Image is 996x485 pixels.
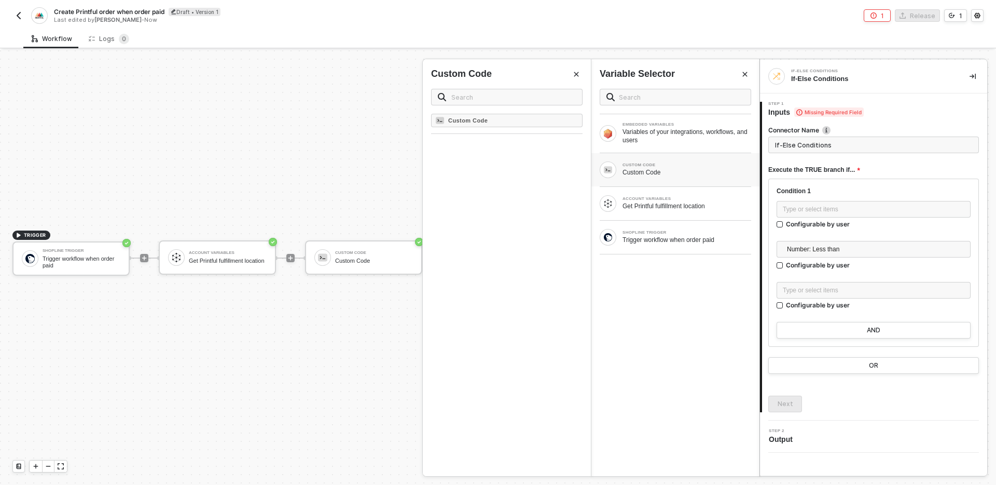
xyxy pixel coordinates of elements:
[768,396,802,412] button: Next
[32,35,72,43] div: Workflow
[35,11,44,20] img: integration-icon
[794,107,864,117] span: Missing Required Field
[169,8,220,16] div: Draft • Version 1
[33,463,39,469] span: icon-play
[739,68,751,80] button: Close
[15,11,23,20] img: back
[54,7,164,16] span: Create Printful order when order paid
[94,16,142,23] span: [PERSON_NAME]
[777,322,971,339] button: AND
[791,74,953,84] div: If-Else Conditions
[822,126,831,134] img: icon-info
[622,197,751,201] div: ACCOUNT VARIABLES
[760,102,987,412] div: Step 1Inputs Missing Required FieldConnector Nameicon-infoExecute the TRUE branch if...Condition ...
[600,68,675,80] div: Variable Selector
[787,241,964,257] span: Number: Less than
[622,231,751,235] div: SHOPLINE TRIGGER
[772,72,781,81] img: integration-icon
[622,123,751,127] div: EMBEDDED VARIABLES
[451,91,576,103] input: Search
[786,220,850,228] div: Configurable by user
[604,199,612,208] img: Block
[45,463,51,469] span: icon-minus
[448,117,488,124] strong: Custom Code
[622,202,751,210] div: Get Printful fulfillment location
[881,11,884,20] div: 1
[768,107,864,117] span: Inputs
[622,128,751,144] div: Variables of your integrations, workflows, and users
[622,168,751,177] div: Custom Code
[944,9,967,22] button: 1
[895,9,940,22] button: Release
[58,463,64,469] span: icon-expand
[769,434,797,444] span: Output
[768,137,979,153] input: Enter description
[89,34,129,44] div: Logs
[119,34,129,44] sup: 0
[777,187,971,196] div: Condition 1
[622,236,751,244] div: Trigger workflow when order paid
[768,357,979,374] button: OR
[867,326,880,334] div: AND
[54,16,497,24] div: Last edited by - Now
[604,233,612,241] img: Block
[870,12,877,19] span: icon-error-page
[768,164,860,177] span: Execute the TRUE branch if...
[171,9,176,15] span: icon-edit
[970,73,976,79] span: icon-collapse-right
[438,93,446,101] img: search
[606,93,615,101] img: search
[768,126,979,134] label: Connector Name
[786,261,850,270] div: Configurable by user
[791,69,947,73] div: If-Else Conditions
[864,9,891,22] button: 1
[959,11,962,20] div: 1
[619,91,744,103] input: Search
[436,116,444,125] img: Custom Code
[622,163,751,167] div: CUSTOM CODE
[869,361,878,370] div: OR
[12,9,25,22] button: back
[949,12,955,19] span: icon-versioning
[786,301,850,309] div: Configurable by user
[974,12,980,19] span: icon-settings
[604,166,612,174] img: Block
[769,429,797,433] span: Step 2
[604,128,612,138] img: Block
[431,68,492,80] div: Custom Code
[570,68,583,80] button: Close
[768,102,864,106] span: Step 1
